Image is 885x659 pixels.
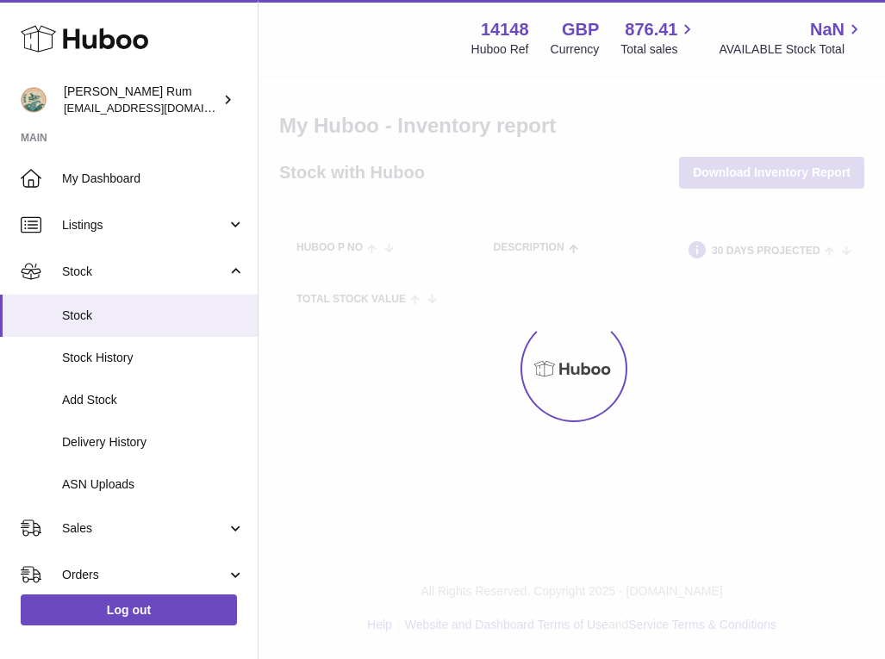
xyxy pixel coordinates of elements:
span: Total sales [620,41,697,58]
span: Delivery History [62,434,245,451]
div: Currency [551,41,600,58]
span: Stock History [62,350,245,366]
strong: 14148 [481,18,529,41]
span: 876.41 [625,18,677,41]
a: Log out [21,594,237,625]
span: My Dashboard [62,171,245,187]
img: mail@bartirum.wales [21,87,47,113]
a: 876.41 Total sales [620,18,697,58]
strong: GBP [562,18,599,41]
a: NaN AVAILABLE Stock Total [719,18,864,58]
span: [EMAIL_ADDRESS][DOMAIN_NAME] [64,101,253,115]
span: Sales [62,520,227,537]
span: Add Stock [62,392,245,408]
span: AVAILABLE Stock Total [719,41,864,58]
span: Stock [62,264,227,280]
span: NaN [810,18,844,41]
span: Stock [62,308,245,324]
div: [PERSON_NAME] Rum [64,84,219,116]
span: Listings [62,217,227,233]
div: Huboo Ref [471,41,529,58]
span: ASN Uploads [62,476,245,493]
span: Orders [62,567,227,583]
